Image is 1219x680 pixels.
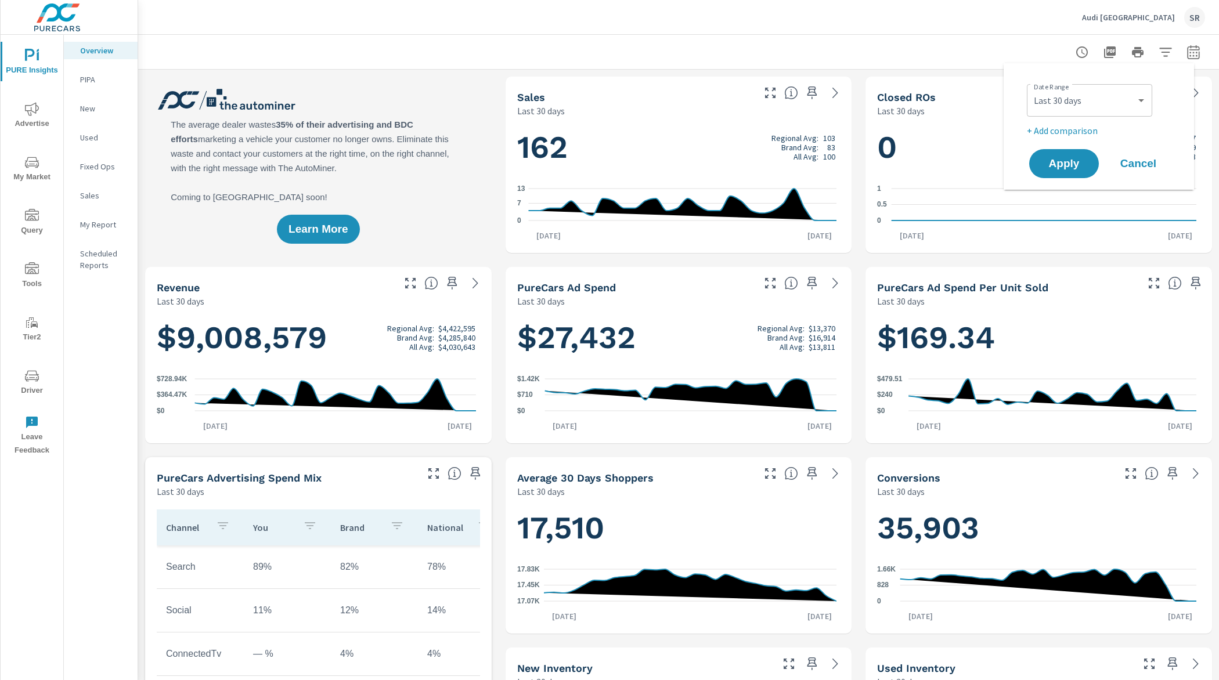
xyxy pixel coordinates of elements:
span: Save this to your personalized report [1163,654,1182,673]
button: Make Fullscreen [761,464,780,483]
div: Fixed Ops [64,158,138,175]
button: Make Fullscreen [761,274,780,292]
p: Brand Avg: [767,333,805,342]
span: Driver [4,369,60,397]
p: Last 30 days [157,294,204,308]
h1: 162 [517,128,841,167]
td: ConnectedTv [157,639,244,668]
td: Social [157,596,244,625]
p: Fixed Ops [80,161,128,172]
text: 17.07K [517,597,540,605]
span: Leave Feedback [4,415,60,457]
p: Last 30 days [517,484,565,498]
button: "Export Report to PDF" [1098,41,1121,64]
td: 11% [244,596,331,625]
td: 82% [331,552,418,581]
a: See more details in report [826,464,845,483]
td: 78% [418,552,505,581]
td: — % [244,639,331,668]
p: My Report [80,219,128,230]
a: See more details in report [826,654,845,673]
a: See more details in report [1186,654,1205,673]
p: [DATE] [528,230,569,241]
p: All Avg: [780,342,805,352]
span: Learn More [288,224,348,234]
text: $364.47K [157,391,187,399]
h5: Revenue [157,281,200,294]
text: 7 [517,199,521,207]
p: Overview [80,45,128,56]
a: See more details in report [1186,464,1205,483]
p: $13,811 [809,342,835,352]
text: $728.94K [157,375,187,383]
p: 100 [823,152,835,161]
div: SR [1184,7,1205,28]
div: nav menu [1,35,63,462]
h5: Closed ROs [877,91,936,103]
p: + Add comparison [1027,124,1175,138]
p: PIPA [80,74,128,85]
h1: $27,432 [517,318,841,357]
p: [DATE] [892,230,932,241]
a: See more details in report [826,84,845,102]
h5: PureCars Ad Spend Per Unit Sold [877,281,1048,294]
button: Select Date Range [1182,41,1205,64]
button: Make Fullscreen [761,84,780,102]
p: Regional Avg: [758,324,805,333]
td: 12% [331,596,418,625]
p: [DATE] [799,420,840,432]
span: Apply [1041,158,1087,169]
p: Last 30 days [517,294,565,308]
p: Regional Avg: [771,133,818,143]
span: Total sales revenue over the selected date range. [Source: This data is sourced from the dealer’s... [424,276,438,290]
h5: New Inventory [517,662,593,674]
span: Number of vehicles sold by the dealership over the selected date range. [Source: This data is sou... [784,86,798,100]
p: [DATE] [1160,610,1200,622]
p: Channel [166,522,207,533]
text: $240 [877,390,893,399]
h5: Average 30 Days Shoppers [517,472,654,484]
h1: 0 [877,128,1200,167]
td: 4% [418,639,505,668]
div: New [64,100,138,117]
span: Save this to your personalized report [803,84,821,102]
span: A rolling 30 day total of daily Shoppers on the dealership website, averaged over the selected da... [784,466,798,480]
p: Regional Avg: [387,324,434,333]
div: Overview [64,42,138,59]
h1: 17,510 [517,508,841,548]
p: [DATE] [908,420,949,432]
span: Save this to your personalized report [443,274,461,292]
span: Query [4,209,60,237]
button: Make Fullscreen [401,274,420,292]
p: [DATE] [799,610,840,622]
p: [DATE] [1160,230,1200,241]
text: $0 [517,407,525,415]
td: 14% [418,596,505,625]
p: $4,285,840 [438,333,475,342]
h5: Sales [517,91,545,103]
button: Apply [1029,149,1099,178]
button: Make Fullscreen [424,464,443,483]
h1: $169.34 [877,318,1200,357]
text: $0 [877,407,885,415]
p: [DATE] [544,610,585,622]
h1: 35,903 [877,508,1200,548]
p: National [427,522,468,533]
h1: $9,008,579 [157,318,480,357]
button: Apply Filters [1154,41,1177,64]
span: Save this to your personalized report [803,654,821,673]
span: PURE Insights [4,49,60,77]
td: Search [157,552,244,581]
p: Last 30 days [157,484,204,498]
p: Brand Avg: [397,333,434,342]
p: Sales [80,190,128,201]
p: You [253,522,294,533]
p: Used [80,132,128,143]
p: [DATE] [544,420,585,432]
p: 103 [823,133,835,143]
text: 0.5 [877,201,887,209]
p: $13,370 [809,324,835,333]
div: My Report [64,216,138,233]
button: Learn More [277,215,359,244]
text: $479.51 [877,375,903,383]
